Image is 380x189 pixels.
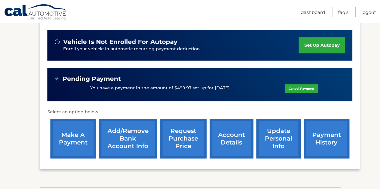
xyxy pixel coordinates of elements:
a: Cal Automotive [4,4,68,22]
a: update personal info [256,119,301,158]
p: You have a payment in the amount of $499.97 set up for [DATE]. [90,85,231,91]
a: set up autopay [299,37,345,53]
a: Logout [361,7,376,17]
a: payment history [304,119,349,158]
a: FAQ's [338,7,348,17]
a: make a payment [50,119,96,158]
a: Dashboard [301,7,325,17]
span: vehicle is not enrolled for autopay [63,38,177,46]
a: request purchase price [160,119,207,158]
a: account details [210,119,253,158]
img: check-green.svg [55,76,59,81]
img: alert-white.svg [55,39,60,44]
p: Select an option below: [47,108,352,116]
p: Enroll your vehicle in automatic recurring payment deduction. [63,46,299,52]
a: Cancel Payment [285,84,318,93]
a: Add/Remove bank account info [99,119,157,158]
span: Pending Payment [63,75,121,83]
